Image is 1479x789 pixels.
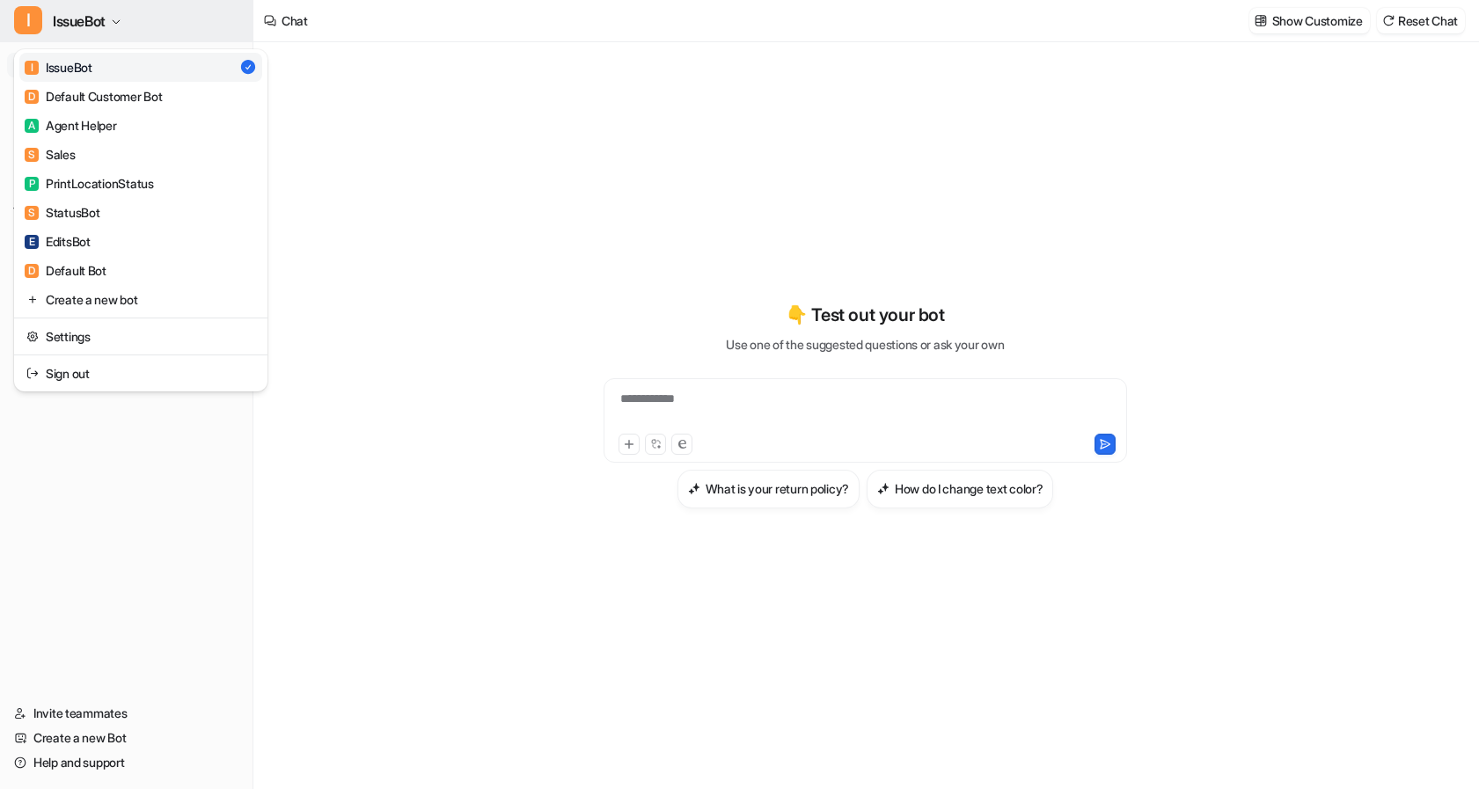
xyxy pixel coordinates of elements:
[25,177,39,191] span: P
[25,61,39,75] span: I
[25,203,99,222] div: StatusBot
[25,90,39,104] span: D
[19,322,262,351] a: Settings
[25,261,106,280] div: Default Bot
[25,148,39,162] span: S
[25,116,117,135] div: Agent Helper
[14,49,267,391] div: IIssueBot
[53,9,106,33] span: IssueBot
[25,58,92,77] div: IssueBot
[14,6,42,34] span: I
[25,232,91,251] div: EditsBot
[25,264,39,278] span: D
[25,206,39,220] span: S
[26,364,39,383] img: reset
[25,235,39,249] span: E
[25,174,154,193] div: PrintLocationStatus
[25,119,39,133] span: A
[26,327,39,346] img: reset
[19,285,262,314] a: Create a new bot
[25,145,76,164] div: Sales
[25,87,162,106] div: Default Customer Bot
[19,359,262,388] a: Sign out
[26,290,39,309] img: reset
